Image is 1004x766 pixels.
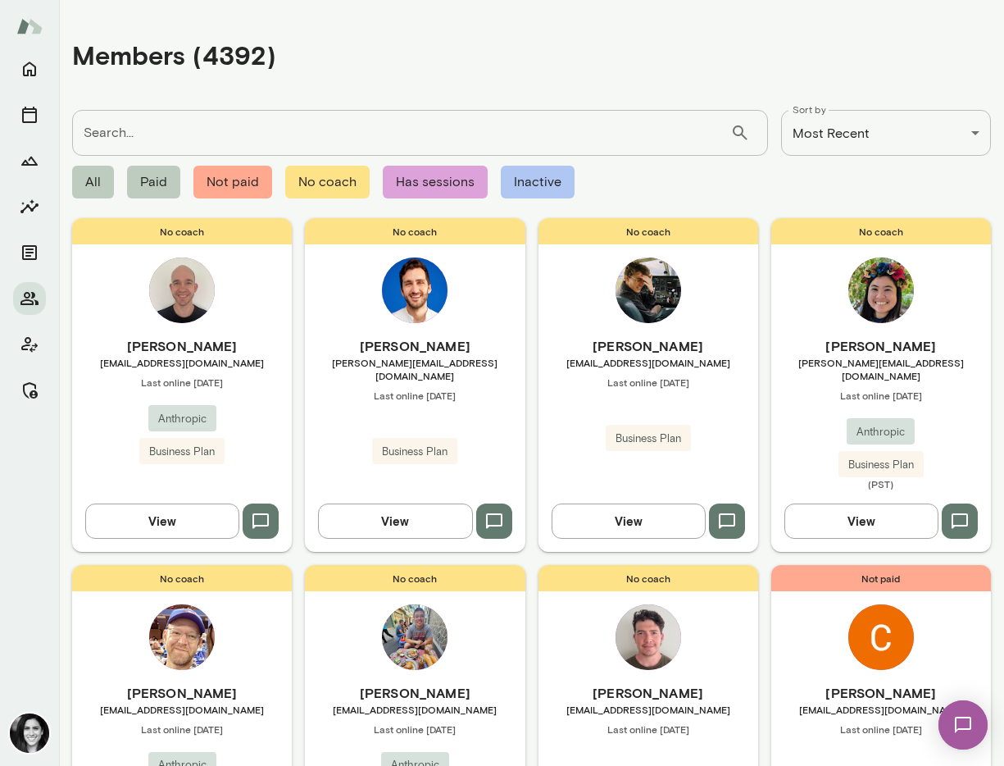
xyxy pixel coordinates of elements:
[771,336,991,356] h6: [PERSON_NAME]
[382,604,447,670] img: John Lee
[616,258,681,323] img: Sam McAllister
[305,389,525,402] span: Last online [DATE]
[383,166,488,198] span: Has sessions
[72,565,292,591] span: No coach
[771,389,991,402] span: Last online [DATE]
[538,723,758,736] span: Last online [DATE]
[13,328,46,361] button: Client app
[838,457,924,473] span: Business Plan
[13,190,46,223] button: Insights
[781,110,991,156] div: Most Recent
[771,477,991,490] span: (PST)
[72,218,292,244] span: No coach
[13,282,46,315] button: Members
[305,565,525,591] span: No coach
[85,504,239,538] button: View
[305,336,525,356] h6: [PERSON_NAME]
[501,166,575,198] span: Inactive
[285,166,370,198] span: No coach
[538,356,758,369] span: [EMAIL_ADDRESS][DOMAIN_NAME]
[10,714,49,753] img: Jamie Albers
[72,376,292,389] span: Last online [DATE]
[382,258,447,323] img: Brian Kustera
[771,218,991,244] span: No coach
[13,374,46,407] button: Manage
[72,703,292,716] span: [EMAIL_ADDRESS][DOMAIN_NAME]
[72,723,292,736] span: Last online [DATE]
[72,166,114,198] span: All
[13,144,46,177] button: Growth Plan
[13,52,46,85] button: Home
[538,336,758,356] h6: [PERSON_NAME]
[305,218,525,244] span: No coach
[193,166,272,198] span: Not paid
[13,236,46,269] button: Documents
[847,424,915,440] span: Anthropic
[72,39,276,71] h4: Members (4392)
[318,504,472,538] button: View
[771,723,991,736] span: Last online [DATE]
[538,683,758,703] h6: [PERSON_NAME]
[784,504,938,538] button: View
[13,98,46,131] button: Sessions
[616,604,681,670] img: Travis McAuley
[771,703,991,716] span: [EMAIL_ADDRESS][DOMAIN_NAME]
[538,565,758,591] span: No coach
[148,411,216,427] span: Anthropic
[305,703,525,716] span: [EMAIL_ADDRESS][DOMAIN_NAME]
[771,356,991,382] span: [PERSON_NAME][EMAIL_ADDRESS][DOMAIN_NAME]
[538,218,758,244] span: No coach
[848,604,914,670] img: Calle Svensson
[149,604,215,670] img: Rob Hester
[305,683,525,703] h6: [PERSON_NAME]
[305,356,525,382] span: [PERSON_NAME][EMAIL_ADDRESS][DOMAIN_NAME]
[305,723,525,736] span: Last online [DATE]
[72,336,292,356] h6: [PERSON_NAME]
[72,683,292,703] h6: [PERSON_NAME]
[552,504,706,538] button: View
[16,11,43,42] img: Mento
[538,376,758,389] span: Last online [DATE]
[149,258,215,323] img: Cal Rueb
[538,703,758,716] span: [EMAIL_ADDRESS][DOMAIN_NAME]
[848,258,914,323] img: Maggie Vo
[139,444,225,460] span: Business Plan
[771,683,991,703] h6: [PERSON_NAME]
[127,166,180,198] span: Paid
[372,444,457,460] span: Business Plan
[771,565,991,591] span: Not paid
[606,431,691,447] span: Business Plan
[793,103,826,116] label: Sort by
[72,356,292,369] span: [EMAIL_ADDRESS][DOMAIN_NAME]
